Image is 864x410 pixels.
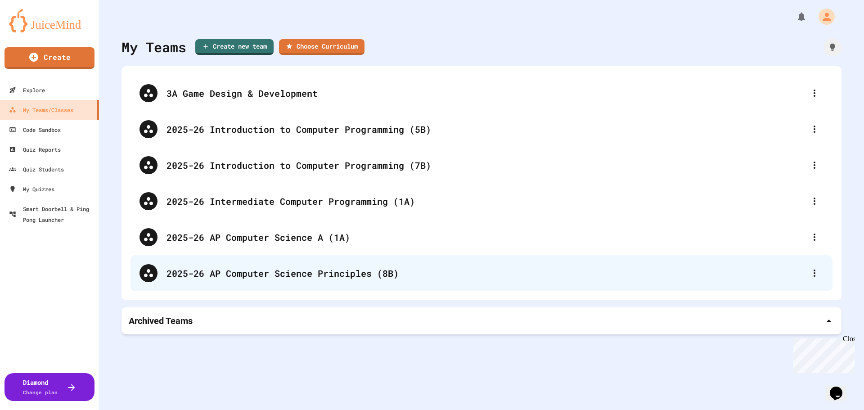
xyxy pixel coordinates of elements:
[121,37,186,57] div: My Teams
[9,124,61,135] div: Code Sandbox
[195,39,274,55] a: Create new team
[9,184,54,194] div: My Quizzes
[779,9,809,24] div: My Notifications
[130,147,832,183] div: 2025-26 Introduction to Computer Programming (7B)
[130,219,832,255] div: 2025-26 AP Computer Science A (1A)
[826,374,855,401] iframe: chat widget
[130,183,832,219] div: 2025-26 Intermediate Computer Programming (1A)
[9,9,90,32] img: logo-orange.svg
[823,38,841,56] div: How it works
[4,4,62,57] div: Chat with us now!Close
[166,230,805,244] div: 2025-26 AP Computer Science A (1A)
[130,111,832,147] div: 2025-26 Introduction to Computer Programming (5B)
[279,39,364,55] a: Choose Curriculum
[9,164,64,175] div: Quiz Students
[166,266,805,280] div: 2025-26 AP Computer Science Principles (8B)
[23,389,58,396] span: Change plan
[9,104,73,115] div: My Teams/Classes
[23,378,58,396] div: Diamond
[9,144,61,155] div: Quiz Reports
[9,203,95,225] div: Smart Doorbell & Ping Pong Launcher
[166,86,805,100] div: 3A Game Design & Development
[130,75,832,111] div: 3A Game Design & Development
[789,335,855,373] iframe: chat widget
[4,373,94,401] button: DiamondChange plan
[166,122,805,136] div: 2025-26 Introduction to Computer Programming (5B)
[129,315,193,327] p: Archived Teams
[9,85,45,95] div: Explore
[4,47,94,69] a: Create
[809,6,837,27] div: My Account
[166,194,805,208] div: 2025-26 Intermediate Computer Programming (1A)
[130,255,832,291] div: 2025-26 AP Computer Science Principles (8B)
[166,158,805,172] div: 2025-26 Introduction to Computer Programming (7B)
